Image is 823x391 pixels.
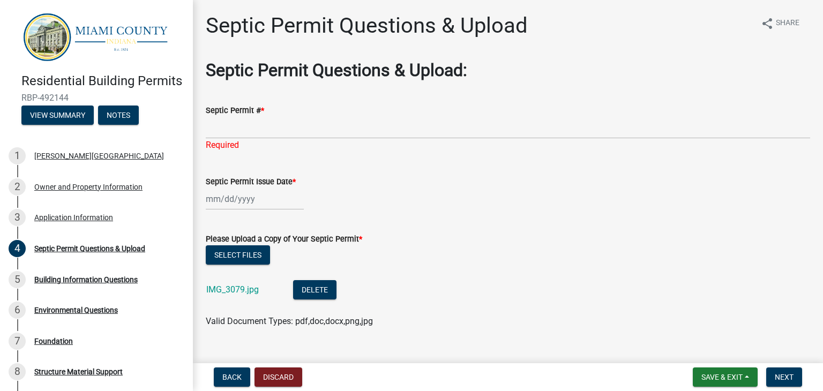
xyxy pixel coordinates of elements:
div: Building Information Questions [34,276,138,283]
wm-modal-confirm: Summary [21,112,94,121]
div: Owner and Property Information [34,183,143,191]
button: Save & Exit [693,367,758,387]
button: Select files [206,245,270,265]
wm-modal-confirm: Delete Document [293,285,336,296]
label: Septic Permit # [206,107,264,115]
div: 1 [9,147,26,164]
div: 5 [9,271,26,288]
button: shareShare [752,13,808,34]
a: IMG_3079.jpg [206,284,259,295]
div: Required [206,139,810,152]
div: 2 [9,178,26,195]
div: Foundation [34,337,73,345]
img: Miami County, Indiana [21,11,176,62]
div: Structure Material Support [34,368,123,375]
h4: Residential Building Permits [21,73,184,89]
button: View Summary [21,106,94,125]
label: Septic Permit Issue Date [206,178,296,186]
input: mm/dd/yyyy [206,188,304,210]
span: Save & Exit [701,373,743,381]
wm-modal-confirm: Notes [98,112,139,121]
button: Delete [293,280,336,299]
div: 8 [9,363,26,380]
button: Discard [255,367,302,387]
div: [PERSON_NAME][GEOGRAPHIC_DATA] [34,152,164,160]
strong: Septic Permit Questions & Upload: [206,60,467,80]
span: RBP-492144 [21,93,171,103]
div: 6 [9,302,26,319]
div: 4 [9,240,26,257]
span: Next [775,373,794,381]
label: Please Upload a Copy of Your Septic Permit [206,236,362,243]
button: Next [766,367,802,387]
div: 7 [9,333,26,350]
div: Environmental Questions [34,306,118,314]
span: Valid Document Types: pdf,doc,docx,png,jpg [206,316,373,326]
button: Back [214,367,250,387]
span: Back [222,373,242,381]
i: share [761,17,774,30]
button: Notes [98,106,139,125]
h1: Septic Permit Questions & Upload [206,13,528,39]
span: Share [776,17,799,30]
div: 3 [9,209,26,226]
div: Application Information [34,214,113,221]
div: Septic Permit Questions & Upload [34,245,145,252]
